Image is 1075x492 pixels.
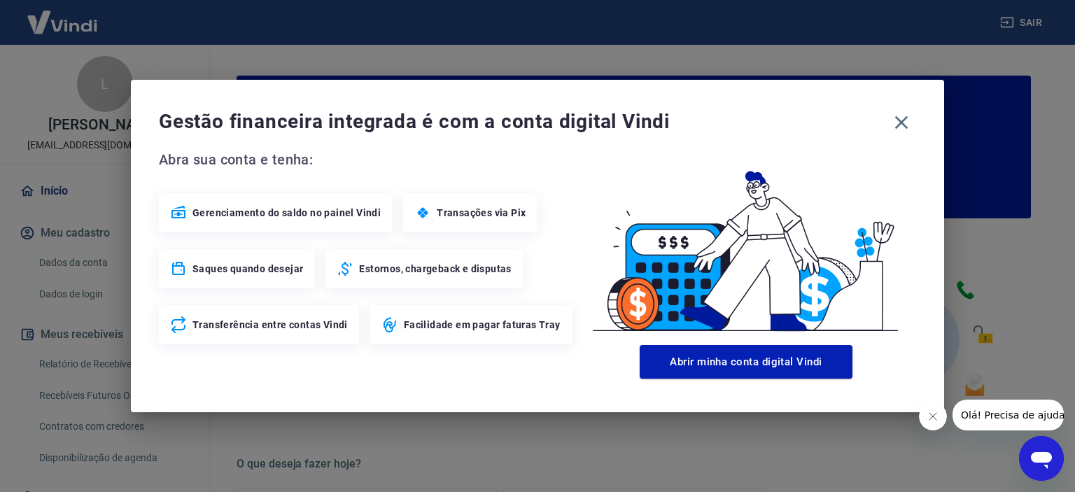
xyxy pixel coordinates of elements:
[953,400,1064,430] iframe: Mensagem da empresa
[437,206,526,220] span: Transações via Pix
[159,108,887,136] span: Gestão financeira integrada é com a conta digital Vindi
[192,318,348,332] span: Transferência entre contas Vindi
[1019,436,1064,481] iframe: Botão para abrir a janela de mensagens
[576,148,916,339] img: Good Billing
[359,262,511,276] span: Estornos, chargeback e disputas
[8,10,118,21] span: Olá! Precisa de ajuda?
[640,345,852,379] button: Abrir minha conta digital Vindi
[159,148,576,171] span: Abra sua conta e tenha:
[192,206,381,220] span: Gerenciamento do saldo no painel Vindi
[404,318,561,332] span: Facilidade em pagar faturas Tray
[919,402,947,430] iframe: Fechar mensagem
[192,262,303,276] span: Saques quando desejar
